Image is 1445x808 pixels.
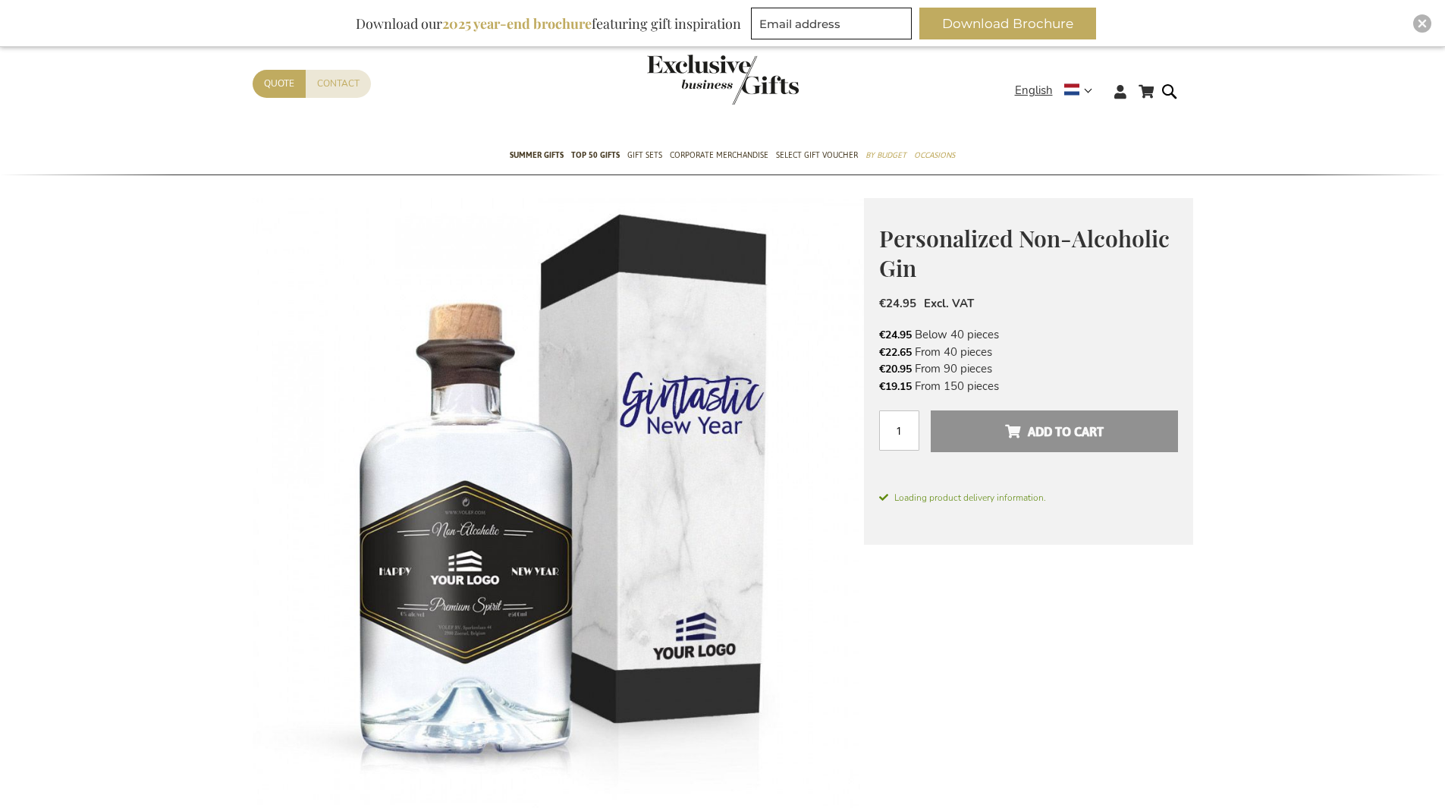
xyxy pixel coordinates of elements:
li: From 150 pieces [879,378,1178,395]
span: Personalized Non-Alcoholic Gin [879,223,1170,283]
a: Occasions [914,137,955,175]
img: Close [1418,19,1427,28]
img: Exclusive Business gifts logo [647,55,799,105]
a: Gift Sets [627,137,662,175]
input: Qty [879,410,919,451]
a: store logo [647,55,723,105]
a: By Budget [865,137,906,175]
li: From 90 pieces [879,360,1178,377]
button: Download Brochure [919,8,1096,39]
span: Occasions [914,147,955,163]
span: English [1015,82,1053,99]
span: By Budget [865,147,906,163]
li: From 40 pieces [879,344,1178,360]
li: Below 40 pieces [879,326,1178,343]
span: Corporate Merchandise [670,147,768,163]
span: Gift Sets [627,147,662,163]
input: Email address [751,8,912,39]
span: Summer Gifts [510,147,564,163]
span: €22.65 [879,345,912,360]
a: Corporate Merchandise [670,137,768,175]
span: Loading product delivery information. [879,491,1178,505]
span: TOP 50 Gifts [571,147,620,163]
div: Close [1413,14,1431,33]
span: Excl. VAT [924,296,974,311]
span: €20.95 [879,362,912,376]
span: Select Gift Voucher [776,147,858,163]
a: TOP 50 Gifts [571,137,620,175]
a: Summer Gifts [510,137,564,175]
span: €19.15 [879,379,912,394]
a: Select Gift Voucher [776,137,858,175]
a: Contact [306,70,371,98]
b: 2025 year-end brochure [442,14,592,33]
span: €24.95 [879,328,912,342]
form: marketing offers and promotions [751,8,916,44]
div: Download our featuring gift inspiration [349,8,748,39]
span: €24.95 [879,296,916,311]
a: Quote [253,70,306,98]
